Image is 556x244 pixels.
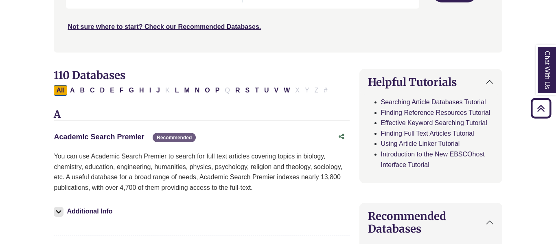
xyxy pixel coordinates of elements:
button: Filter Results C [88,85,97,96]
a: Academic Search Premier [54,133,144,141]
button: Filter Results T [252,85,261,96]
a: Searching Article Databases Tutorial [381,99,486,106]
a: Finding Reference Resources Tutorial [381,109,490,116]
a: Not sure where to start? Check our Recommended Databases. [68,23,261,30]
button: Filter Results G [127,85,136,96]
button: Filter Results H [137,85,147,96]
button: All [54,85,67,96]
a: Effective Keyword Searching Tutorial [381,119,487,126]
a: Back to Top [528,103,554,114]
button: Filter Results P [213,85,222,96]
button: Additional Info [54,206,115,217]
button: Filter Results O [202,85,212,96]
a: Finding Full Text Articles Tutorial [381,130,474,137]
button: Filter Results R [233,85,243,96]
button: Filter Results F [117,85,126,96]
button: Helpful Tutorials [360,69,502,95]
div: Alpha-list to filter by first letter of database name [54,86,331,93]
button: Filter Results B [77,85,87,96]
button: Filter Results L [173,85,182,96]
button: Filter Results A [68,85,77,96]
a: Introduction to the New EBSCOhost Interface Tutorial [381,151,485,168]
h3: A [54,109,349,121]
button: Filter Results M [182,85,192,96]
span: 110 Databases [54,68,125,82]
span: Recommended [153,133,196,142]
button: Filter Results J [154,85,162,96]
button: Recommended Databases [360,203,502,242]
button: Share this database [333,129,350,145]
button: Filter Results I [147,85,153,96]
button: Filter Results N [193,85,202,96]
button: Filter Results U [262,85,271,96]
button: Filter Results D [98,85,107,96]
p: You can use Academic Search Premier to search for full text articles covering topics in biology, ... [54,151,349,193]
button: Filter Results W [281,85,292,96]
a: Using Article Linker Tutorial [381,140,460,147]
button: Filter Results E [107,85,117,96]
button: Filter Results S [243,85,252,96]
button: Filter Results V [271,85,281,96]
